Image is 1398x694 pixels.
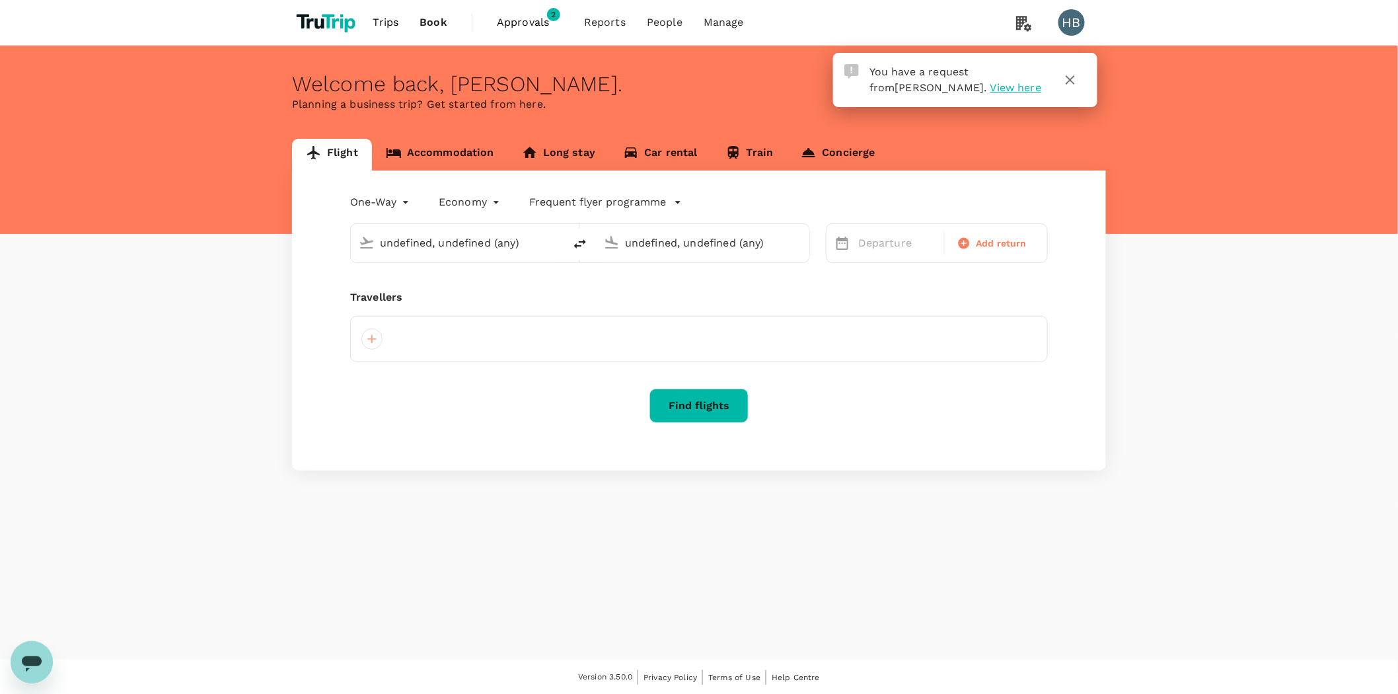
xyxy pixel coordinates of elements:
[380,233,536,253] input: Depart from
[858,235,936,251] p: Departure
[11,641,53,683] iframe: Button to launch messaging window
[704,15,744,30] span: Manage
[712,139,788,171] a: Train
[787,139,889,171] a: Concierge
[644,670,697,685] a: Privacy Policy
[708,673,760,682] span: Terms of Use
[609,139,712,171] a: Car rental
[292,139,372,171] a: Flight
[547,8,560,21] span: 2
[373,15,399,30] span: Trips
[529,194,682,210] button: Frequent flyer programme
[976,237,1027,251] span: Add return
[644,673,697,682] span: Privacy Policy
[869,65,987,94] span: You have a request from .
[647,15,682,30] span: People
[497,15,563,30] span: Approvals
[292,72,1106,96] div: Welcome back , [PERSON_NAME] .
[649,389,749,423] button: Find flights
[895,81,984,94] span: [PERSON_NAME]
[990,81,1041,94] span: View here
[529,194,666,210] p: Frequent flyer programme
[772,670,820,685] a: Help Centre
[372,139,508,171] a: Accommodation
[772,673,820,682] span: Help Centre
[350,192,412,213] div: One-Way
[844,64,859,79] img: Approval Request
[564,228,596,260] button: delete
[420,15,447,30] span: Book
[1058,9,1085,36] div: HB
[350,289,1048,305] div: Travellers
[584,15,626,30] span: Reports
[625,233,782,253] input: Going to
[800,241,803,244] button: Open
[578,671,632,684] span: Version 3.50.0
[508,139,609,171] a: Long stay
[439,192,503,213] div: Economy
[292,96,1106,112] p: Planning a business trip? Get started from here.
[555,241,558,244] button: Open
[708,670,760,685] a: Terms of Use
[292,8,363,37] img: TruTrip logo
